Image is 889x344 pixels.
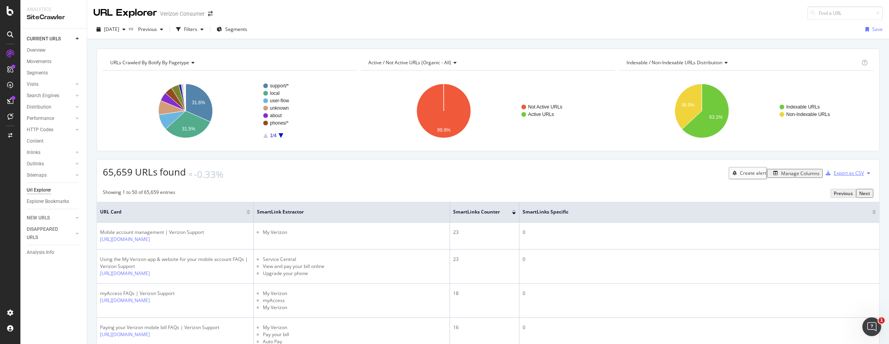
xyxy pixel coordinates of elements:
text: 1/4 [270,133,277,138]
a: DISAPPEARED URLS [27,225,73,242]
button: Previous [831,189,856,198]
div: 0 [523,324,876,331]
div: Segments [27,69,48,77]
div: Showing 1 to 50 of 65,659 entries [103,189,175,198]
div: Export as CSV [834,170,864,176]
a: Url Explorer [27,186,81,194]
button: Export as CSV [823,167,864,179]
div: 16 [453,324,516,331]
span: 2025 Sep. 14th [104,26,119,33]
div: 0 [523,290,876,297]
h4: Active / Not Active URLs [367,56,608,69]
div: Save [872,26,883,33]
div: Paying your Verizon mobile bill FAQs | Verizon Support [100,324,219,331]
a: Analysis Info [27,248,81,257]
li: My Verizon [263,290,446,297]
span: vs [129,25,135,32]
div: URL Explorer [93,6,157,20]
div: Search Engines [27,92,59,100]
text: Active URLs [528,112,554,117]
div: Inlinks [27,148,40,157]
text: support/* [270,83,289,89]
h4: Indexable / Non-Indexable URLs Distribution [625,56,860,69]
div: Analytics [27,6,80,13]
a: Explorer Bookmarks [27,197,81,206]
span: Indexable / Non-Indexable URLs distribution [627,59,722,66]
img: Equal [189,173,192,176]
span: 1 [878,317,885,324]
div: 0 [523,256,876,263]
div: Next [859,190,870,197]
a: Outlinks [27,160,73,168]
div: Movements [27,58,51,66]
div: -0.33% [194,168,224,181]
li: Upgrade your phone [263,270,446,277]
a: Segments [27,69,81,77]
div: SiteCrawler [27,13,80,22]
a: HTTP Codes [27,126,73,134]
svg: A chart. [361,77,613,145]
button: Save [862,23,883,36]
span: URLs Crawled By Botify By pagetype [110,59,189,66]
button: Previous [135,23,166,36]
button: Manage Columns [767,169,823,178]
li: My Verizon [263,229,446,236]
span: SmartLink Extractor [257,208,435,215]
svg: A chart. [619,77,871,145]
a: [URL][DOMAIN_NAME] [100,297,150,304]
iframe: Intercom live chat [862,317,881,336]
li: myAccess [263,297,446,304]
a: Distribution [27,103,73,111]
a: Movements [27,58,81,66]
li: Pay your bill [263,331,446,338]
a: CURRENT URLS [27,35,73,43]
text: unknown [270,105,289,111]
div: 23 [453,229,516,236]
div: Analysis Info [27,248,54,257]
text: 31.6% [192,100,205,105]
div: Explorer Bookmarks [27,197,69,206]
text: 63.1% [709,114,723,120]
div: myAccess FAQs | Verizon Support [100,290,190,297]
text: 99.9% [437,127,450,133]
div: NEW URLS [27,214,50,222]
text: Indexable URLs [786,104,820,110]
a: NEW URLS [27,214,73,222]
div: Manage Columns [781,170,820,177]
div: arrow-right-arrow-left [208,11,213,16]
text: Not Active URLs [528,104,562,110]
input: Find a URL [807,6,883,20]
text: Non-Indexable URLs [786,112,830,117]
span: Active / Not Active URLs (organic - all) [368,59,451,66]
text: user-flow [270,98,289,103]
a: Visits [27,80,73,89]
button: Create alert [729,167,767,179]
a: Inlinks [27,148,73,157]
a: Performance [27,114,73,123]
div: DISAPPEARED URLS [27,225,66,242]
a: [URL][DOMAIN_NAME] [100,270,150,277]
div: Performance [27,114,54,123]
button: Next [856,189,873,198]
h4: URLs Crawled By Botify By pagetype [109,56,350,69]
div: HTTP Codes [27,126,53,134]
span: Segments [225,26,247,33]
span: 65,659 URLs found [103,165,186,178]
a: Sitemaps [27,171,73,179]
div: Visits [27,80,38,89]
button: Segments [213,23,250,36]
div: Verizon Consumer [160,10,205,18]
div: Content [27,137,44,145]
li: My Verizon [263,324,446,331]
text: local [270,91,280,96]
li: My Verizon [263,304,446,311]
a: [URL][DOMAIN_NAME] [100,236,150,243]
li: Service Central [263,256,446,263]
a: Content [27,137,81,145]
div: Sitemaps [27,171,47,179]
span: SmartLinks Counter [453,208,500,215]
div: A chart. [103,77,355,145]
div: 23 [453,256,516,263]
a: [URL][DOMAIN_NAME] [100,331,150,338]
